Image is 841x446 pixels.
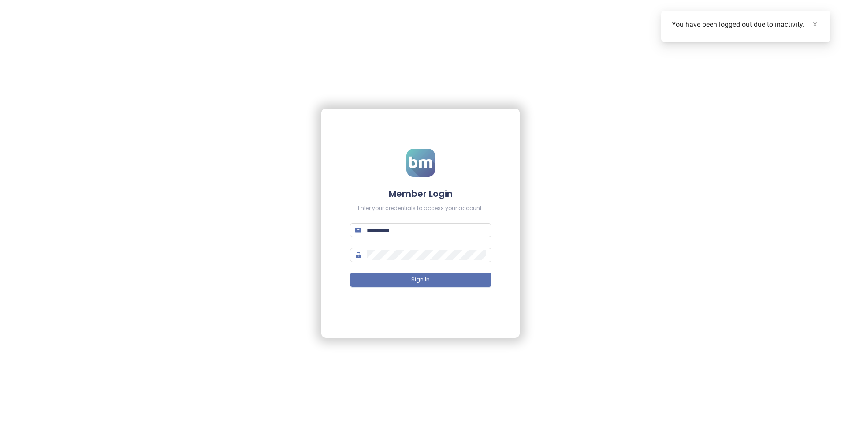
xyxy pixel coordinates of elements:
[350,204,491,213] div: Enter your credentials to access your account.
[411,276,430,284] span: Sign In
[406,149,435,177] img: logo
[355,227,361,233] span: mail
[350,273,491,287] button: Sign In
[355,252,361,258] span: lock
[672,19,820,30] div: You have been logged out due to inactivity.
[812,21,818,27] span: close
[350,187,491,200] h4: Member Login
